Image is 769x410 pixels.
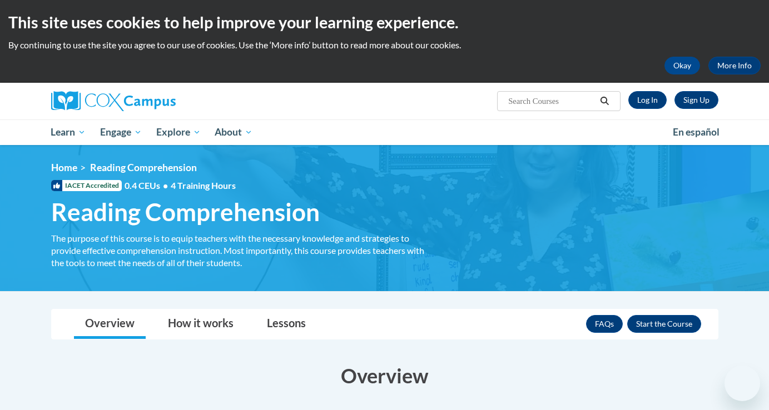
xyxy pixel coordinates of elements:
[90,162,197,173] span: Reading Comprehension
[51,362,718,389] h3: Overview
[673,126,720,138] span: En español
[215,126,252,139] span: About
[51,126,86,139] span: Learn
[100,126,142,139] span: Engage
[708,57,761,74] a: More Info
[51,91,176,111] img: Cox Campus
[664,57,700,74] button: Okay
[171,180,236,191] span: 4 Training Hours
[256,309,317,339] a: Lessons
[627,315,701,333] button: Enroll
[666,121,727,144] a: En español
[51,197,320,227] span: Reading Comprehension
[44,119,93,145] a: Learn
[8,39,761,51] p: By continuing to use the site you agree to our use of cookies. Use the ‘More info’ button to read...
[596,94,613,108] button: Search
[628,91,667,109] a: Log In
[51,91,262,111] a: Cox Campus
[51,162,77,173] a: Home
[156,126,201,139] span: Explore
[34,119,735,145] div: Main menu
[586,315,623,333] a: FAQs
[74,309,146,339] a: Overview
[93,119,149,145] a: Engage
[674,91,718,109] a: Register
[51,232,435,269] div: The purpose of this course is to equip teachers with the necessary knowledge and strategies to pr...
[507,94,596,108] input: Search Courses
[725,366,760,401] iframe: Button to launch messaging window
[207,119,260,145] a: About
[8,11,761,33] h2: This site uses cookies to help improve your learning experience.
[51,180,122,191] span: IACET Accredited
[125,179,236,192] span: 0.4 CEUs
[157,309,245,339] a: How it works
[149,119,208,145] a: Explore
[163,180,168,191] span: •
